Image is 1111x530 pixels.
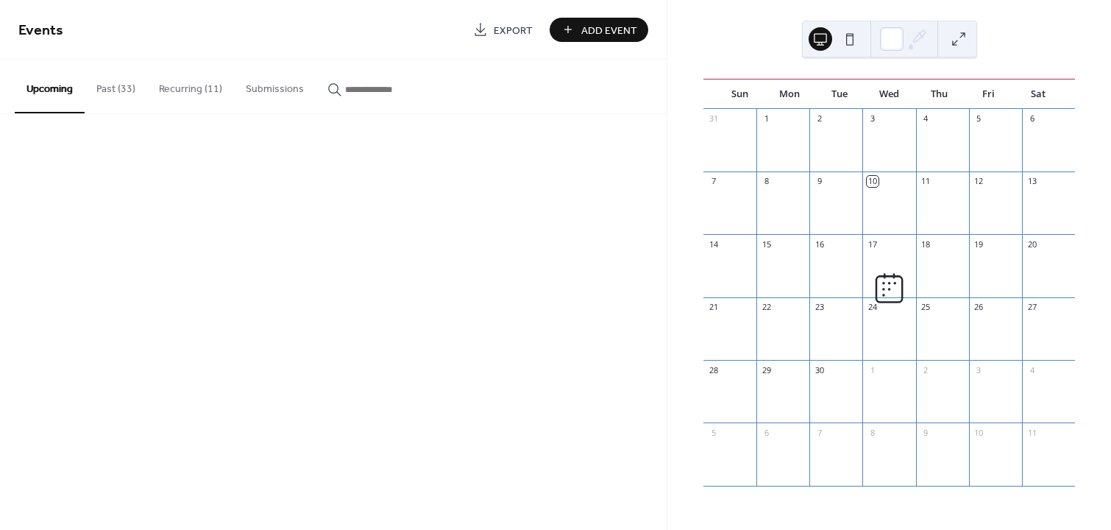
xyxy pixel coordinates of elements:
div: 3 [867,113,878,124]
div: 13 [1026,176,1037,187]
div: 7 [708,176,719,187]
div: 2 [920,364,931,375]
div: 9 [814,176,825,187]
div: 5 [973,113,984,124]
button: Add Event [550,18,648,42]
div: 1 [867,364,878,375]
button: Recurring (11) [147,60,234,112]
div: 17 [867,239,878,250]
div: 27 [1026,302,1037,313]
div: 3 [973,364,984,375]
div: 11 [920,176,931,187]
div: 23 [814,302,825,313]
div: 20 [1026,239,1037,250]
button: Upcoming [15,60,85,113]
div: 26 [973,302,984,313]
div: 7 [814,427,825,438]
div: 14 [708,239,719,250]
div: Thu [914,79,964,109]
div: 10 [867,176,878,187]
button: Past (33) [85,60,147,112]
div: 11 [1026,427,1037,438]
span: Export [494,23,533,38]
div: Tue [814,79,865,109]
span: Add Event [581,23,637,38]
div: Sat [1013,79,1063,109]
div: 4 [1026,364,1037,375]
div: 8 [867,427,878,438]
div: 6 [1026,113,1037,124]
button: Submissions [234,60,316,112]
div: 15 [761,239,772,250]
a: Export [462,18,544,42]
div: Wed [865,79,915,109]
div: 12 [973,176,984,187]
div: 2 [814,113,825,124]
div: 29 [761,364,772,375]
div: 22 [761,302,772,313]
div: 18 [920,239,931,250]
div: 16 [814,239,825,250]
div: Mon [765,79,815,109]
div: 4 [920,113,931,124]
div: 10 [973,427,984,438]
div: 30 [814,364,825,375]
span: Events [18,16,63,45]
div: 5 [708,427,719,438]
div: 24 [867,302,878,313]
div: 9 [920,427,931,438]
div: Fri [964,79,1014,109]
div: 21 [708,302,719,313]
div: 28 [708,364,719,375]
div: Sun [715,79,765,109]
div: 25 [920,302,931,313]
div: 19 [973,239,984,250]
div: 8 [761,176,772,187]
div: 6 [761,427,772,438]
div: 1 [761,113,772,124]
div: 31 [708,113,719,124]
